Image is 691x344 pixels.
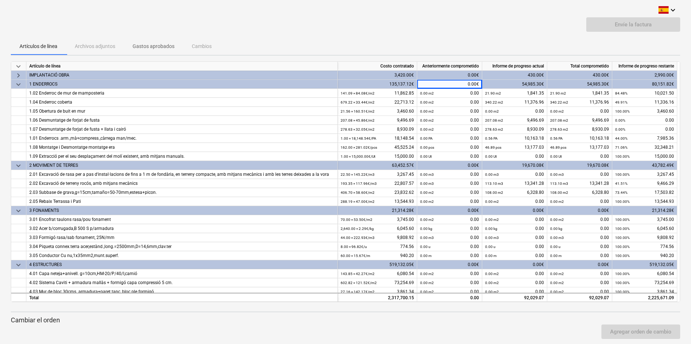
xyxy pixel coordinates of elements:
p: Gastos aprobados [133,43,174,50]
div: 10,163.18 [485,134,544,143]
div: 0.00€ [417,80,482,89]
div: 0.00 [420,269,479,278]
small: 679.22 × 33.44€ / m2 [341,100,375,104]
div: 0.00 [550,233,609,242]
small: 0.00 m2 [485,200,499,204]
div: 0.00€ [417,206,482,215]
div: 3,745.00 [615,215,674,224]
small: 288.19 × 47.00€ / m2 [341,200,375,204]
div: 940.20 [341,251,414,260]
div: 6,328.80 [485,188,544,197]
div: 0.00€ [482,260,547,269]
div: 73,254.69 [615,278,674,287]
div: 7,985.36 [615,134,674,143]
div: 11,862.85 [341,89,414,98]
small: 0.00 m3 [420,173,434,177]
small: 100.00% [615,109,630,113]
div: 774.56 [615,242,674,251]
div: 1 ENDERROCS [29,80,334,89]
div: 0.00 [615,125,674,134]
div: 0.00 [550,278,609,287]
div: 6,328.80 [550,188,609,197]
small: 0.00 m [420,254,432,258]
div: 0.00€ [547,260,612,269]
div: 1.06 Desmuntatge de forjat de fusta [29,116,334,125]
div: 0.00€ [417,260,482,269]
div: 3.02 Acer b/corrugada,B 500 S p/armadura [29,224,334,233]
div: 3.01 Encofrat taulons rasa/pou fonament [29,215,334,224]
small: 0.00 m2 [420,127,434,131]
div: 0.00€ [417,71,482,80]
div: 2,317,700.15 [341,293,414,302]
div: 0.00€ [417,161,482,170]
div: 1,841.35 [550,89,609,98]
div: 0.00 [420,242,479,251]
div: IMPLANTACIÓ OBRA [29,71,334,80]
div: 0.00 [420,107,479,116]
small: 100.00% [615,227,630,231]
div: 6,080.54 [615,269,674,278]
small: 100.00% [615,154,630,158]
small: 0.00 u [550,245,561,249]
div: 3,460.60 [615,107,674,116]
div: 0.00 [485,242,544,251]
div: 0.00 [420,251,479,260]
div: 4 ESTRUCTURES [29,260,334,269]
div: 4.01 Capa neteja+anivell. g=10cm,HM-20/P/40/I,camió [29,269,334,278]
div: 1.05 Obertura de buit en mur [29,107,334,116]
small: 2,640.00 × 2.29€ / kg [341,227,374,231]
div: Informe de progreso actual [482,62,547,71]
div: 0.00 [550,215,609,224]
small: 141.09 × 84.08€ / m2 [341,91,375,95]
small: 0.00 u [420,245,431,249]
div: 1.04 Enderroc coberta [29,98,334,107]
div: 13,177.03 [550,143,609,152]
small: 0.00 kg [420,227,432,231]
div: 2 MOVIMENT DE TERRES [29,161,334,170]
small: 406.70 × 58.60€ / m2 [341,191,375,195]
div: 0.00 [420,152,479,161]
div: 0.00 [485,269,544,278]
small: 41.51% [615,182,627,186]
div: 430.00€ [547,71,612,80]
div: 0.00 [485,170,544,179]
div: 3,861.34 [615,287,674,296]
div: 0.00 [420,170,479,179]
div: 19,670.08€ [482,161,547,170]
div: 32,348.21 [615,143,674,152]
div: Total comprometido [547,62,612,71]
div: 9,496.69 [485,116,544,125]
small: 602.82 × 121.52€ / m2 [341,281,377,285]
small: 0.00 m2 [550,200,564,204]
small: 0.00 m3 [485,173,499,177]
div: 43,782.49€ [612,161,677,170]
small: 0.00 m3 [550,236,564,240]
i: keyboard_arrow_down [669,6,677,14]
div: 11,336.16 [615,98,674,107]
div: 774.56 [341,242,414,251]
div: 0.00 [420,233,479,242]
div: 0.00 [485,251,544,260]
div: 10,021.50 [615,89,674,98]
div: 9,496.69 [550,116,609,125]
div: 2.03 Subbase de grava,g=15cm,tamaño=50-70mm,estesa+picon. [29,188,334,197]
div: 0.00 [420,197,479,206]
div: 0.00 [420,188,479,197]
small: 0.56 PA [550,136,563,140]
small: 0.00 m2 [420,100,434,104]
div: 19,670.08€ [547,161,612,170]
small: 100.00% [615,290,630,294]
div: 0.00 [550,287,609,296]
small: 0.56 PA [485,136,498,140]
small: 1.00 × 18,148.54€ / PA [341,136,376,140]
div: 0.00 [420,293,479,302]
div: 0.00 [420,224,479,233]
div: 1.07 Desmuntatge de forjat de fusta + llata i cairó [29,125,334,134]
small: 0.00 m2 [420,91,434,95]
div: 940.20 [615,251,674,260]
small: 8.00 × 96.82€ / u [341,245,367,249]
div: 3.04 Piqueta connex.terra acer,estànd.,long.=2500mm,D=14,6mm,clav.ter [29,242,334,251]
small: 0.00 m2 [485,290,499,294]
div: 8,930.09 [341,125,414,134]
small: 0.00 m2 [550,218,564,222]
